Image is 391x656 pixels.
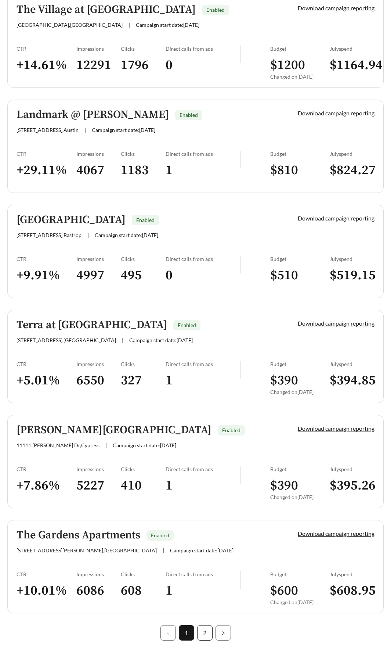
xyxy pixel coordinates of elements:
[166,151,240,157] div: Direct calls from ads
[76,256,121,262] div: Impressions
[298,425,374,432] a: Download campaign reporting
[163,547,164,553] span: |
[17,319,167,331] h5: Terra at [GEOGRAPHIC_DATA]
[17,4,196,16] h5: The Village at [GEOGRAPHIC_DATA]
[166,162,240,179] h3: 1
[76,372,121,389] h3: 6550
[17,46,76,52] div: CTR
[95,232,158,238] span: Campaign start date: [DATE]
[76,162,121,179] h3: 4067
[178,322,196,328] span: Enabled
[179,625,194,641] li: 1
[166,267,240,284] h3: 0
[330,582,374,599] h3: $ 608.95
[17,267,76,284] h3: + 9.91 %
[17,214,126,226] h5: [GEOGRAPHIC_DATA]
[330,46,374,52] div: July spend
[206,7,225,13] span: Enabled
[84,127,86,133] span: |
[121,46,166,52] div: Clicks
[270,389,330,395] div: Changed on [DATE]
[17,232,82,238] span: [STREET_ADDRESS] , Bastrop
[240,46,241,63] img: line
[221,631,225,635] span: right
[298,530,374,537] a: Download campaign reporting
[240,571,241,589] img: line
[17,477,76,494] h3: + 7.86 %
[7,415,384,508] a: [PERSON_NAME][GEOGRAPHIC_DATA]Enabled11111 [PERSON_NAME] Dr,Cypress|Campaign start date:[DATE]Dow...
[222,427,240,433] span: Enabled
[166,372,240,389] h3: 1
[270,571,330,577] div: Budget
[121,57,166,74] h3: 1796
[270,477,330,494] h3: $ 390
[7,100,384,193] a: Landmark @ [PERSON_NAME]Enabled[STREET_ADDRESS],Austin|Campaign start date:[DATE]Download campaig...
[17,424,211,436] h5: [PERSON_NAME][GEOGRAPHIC_DATA]
[216,625,231,641] li: Next Page
[17,582,76,599] h3: + 10.01 %
[170,547,233,553] span: Campaign start date: [DATE]
[121,582,166,599] h3: 608
[121,571,166,577] div: Clicks
[166,466,240,472] div: Direct calls from ads
[298,4,374,11] a: Download campaign reporting
[166,46,240,52] div: Direct calls from ads
[330,477,374,494] h3: $ 395.26
[240,466,241,484] img: line
[7,520,384,613] a: The Gardens ApartmentsEnabled[STREET_ADDRESS][PERSON_NAME],[GEOGRAPHIC_DATA]|Campaign start date:...
[76,582,121,599] h3: 6086
[17,571,76,577] div: CTR
[216,625,231,641] button: right
[76,46,121,52] div: Impressions
[270,267,330,284] h3: $ 510
[128,22,130,28] span: |
[179,625,194,640] a: 1
[180,112,198,118] span: Enabled
[76,361,121,367] div: Impressions
[151,532,169,538] span: Enabled
[121,151,166,157] div: Clicks
[136,22,199,28] span: Campaign start date: [DATE]
[121,477,166,494] h3: 410
[270,162,330,179] h3: $ 810
[240,361,241,379] img: line
[270,256,330,262] div: Budget
[166,256,240,262] div: Direct calls from ads
[76,151,121,157] div: Impressions
[92,127,155,133] span: Campaign start date: [DATE]
[121,361,166,367] div: Clicks
[7,205,384,298] a: [GEOGRAPHIC_DATA]Enabled[STREET_ADDRESS],Bastrop|Campaign start date:[DATE]Download campaign repo...
[17,162,76,179] h3: + 29.11 %
[105,442,107,448] span: |
[330,162,374,179] h3: $ 824.27
[7,310,384,403] a: Terra at [GEOGRAPHIC_DATA]Enabled[STREET_ADDRESS],[GEOGRAPHIC_DATA]|Campaign start date:[DATE]Dow...
[17,109,169,121] h5: Landmark @ [PERSON_NAME]
[17,256,76,262] div: CTR
[240,151,241,168] img: line
[270,582,330,599] h3: $ 600
[76,57,121,74] h3: 12291
[129,337,193,343] span: Campaign start date: [DATE]
[160,625,176,641] button: left
[17,466,76,472] div: CTR
[270,57,330,74] h3: $ 1200
[17,127,79,133] span: [STREET_ADDRESS] , Austin
[166,477,240,494] h3: 1
[17,372,76,389] h3: + 5.01 %
[17,22,123,28] span: [GEOGRAPHIC_DATA] , [GEOGRAPHIC_DATA]
[240,256,241,273] img: line
[17,442,99,448] span: 11111 [PERSON_NAME] Dr , Cypress
[136,217,155,223] span: Enabled
[76,477,121,494] h3: 5227
[330,466,374,472] div: July spend
[113,442,176,448] span: Campaign start date: [DATE]
[330,151,374,157] div: July spend
[330,361,374,367] div: July spend
[330,267,374,284] h3: $ 519.15
[17,337,116,343] span: [STREET_ADDRESS] , [GEOGRAPHIC_DATA]
[17,529,140,541] h5: The Gardens Apartments
[166,571,240,577] div: Direct calls from ads
[87,232,89,238] span: |
[17,57,76,74] h3: + 14.61 %
[197,625,213,641] li: 2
